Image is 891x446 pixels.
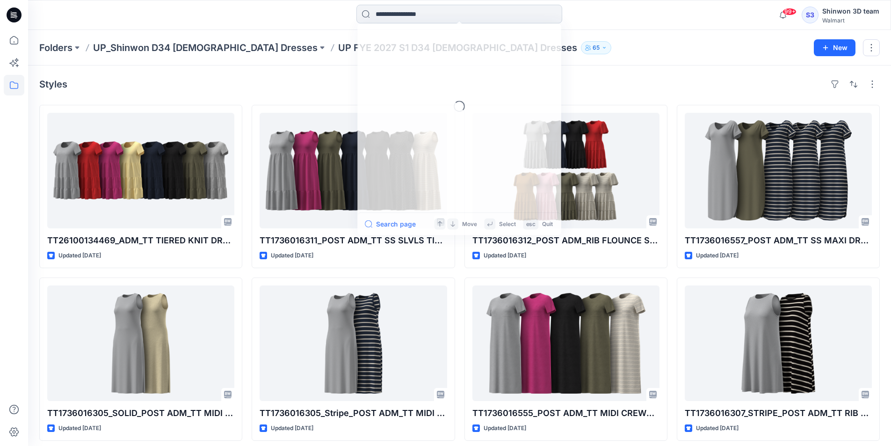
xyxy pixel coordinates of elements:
button: Search page [365,219,416,230]
div: Walmart [822,17,879,24]
a: TT1736016305_Stripe_POST ADM_TT MIDI COLUMN DRESS_STRIPE [260,285,447,401]
button: New [814,39,855,56]
div: Shinwon 3D team [822,6,879,17]
p: Updated [DATE] [484,251,526,261]
p: TT1736016305_Stripe_POST ADM_TT MIDI COLUMN DRESS_STRIPE [260,407,447,420]
p: TT1736016305_SOLID_POST ADM_TT MIDI COLUMN DRESS [47,407,234,420]
a: TT1736016312_POST ADM_RIB FLOUNCE SLV SWING MINI [472,113,659,228]
a: TT26100134469_ADM_TT TIERED KNIT DRESS [47,113,234,228]
p: Updated [DATE] [696,424,739,433]
div: S3 [802,7,819,23]
a: TT1736016311_POST ADM_TT SS SLVLS TIERED KNIT DRESS [260,113,447,228]
p: TT1736016311_POST ADM_TT SS SLVLS TIERED KNIT DRESS [260,234,447,247]
p: Select [499,219,516,228]
span: 99+ [782,8,797,15]
a: TT1736016555_POST ADM_TT MIDI CREWNECK TSHIRT DRESS [472,285,659,401]
p: Updated [DATE] [696,251,739,261]
p: Updated [DATE] [58,424,101,433]
a: UP_Shinwon D34 [DEMOGRAPHIC_DATA] Dresses [93,41,318,54]
a: TT1736016307_STRIPE_POST ADM_TT RIB SWING MINI DRESS [685,285,872,401]
p: TT1736016312_POST ADM_RIB FLOUNCE SLV SWING MINI [472,234,659,247]
h4: Styles [39,79,67,90]
p: TT1736016307_STRIPE_POST ADM_TT RIB SWING MINI DRESS [685,407,872,420]
p: TT1736016557_POST ADM_TT SS MAXI DRESS [685,234,872,247]
a: TT1736016557_POST ADM_TT SS MAXI DRESS [685,113,872,228]
button: 65 [581,41,611,54]
p: TT1736016555_POST ADM_TT MIDI CREWNECK TSHIRT DRESS [472,407,659,420]
a: Folders [39,41,72,54]
p: Updated [DATE] [271,251,313,261]
p: UP FYE 2027 S1 D34 [DEMOGRAPHIC_DATA] Dresses [338,41,577,54]
p: 65 [593,43,600,53]
p: Updated [DATE] [484,424,526,433]
p: Updated [DATE] [58,251,101,261]
p: esc [526,219,536,228]
p: Move [462,219,477,228]
p: Quit [542,219,553,228]
a: TT1736016305_SOLID_POST ADM_TT MIDI COLUMN DRESS [47,285,234,401]
p: TT26100134469_ADM_TT TIERED KNIT DRESS [47,234,234,247]
p: Updated [DATE] [271,424,313,433]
